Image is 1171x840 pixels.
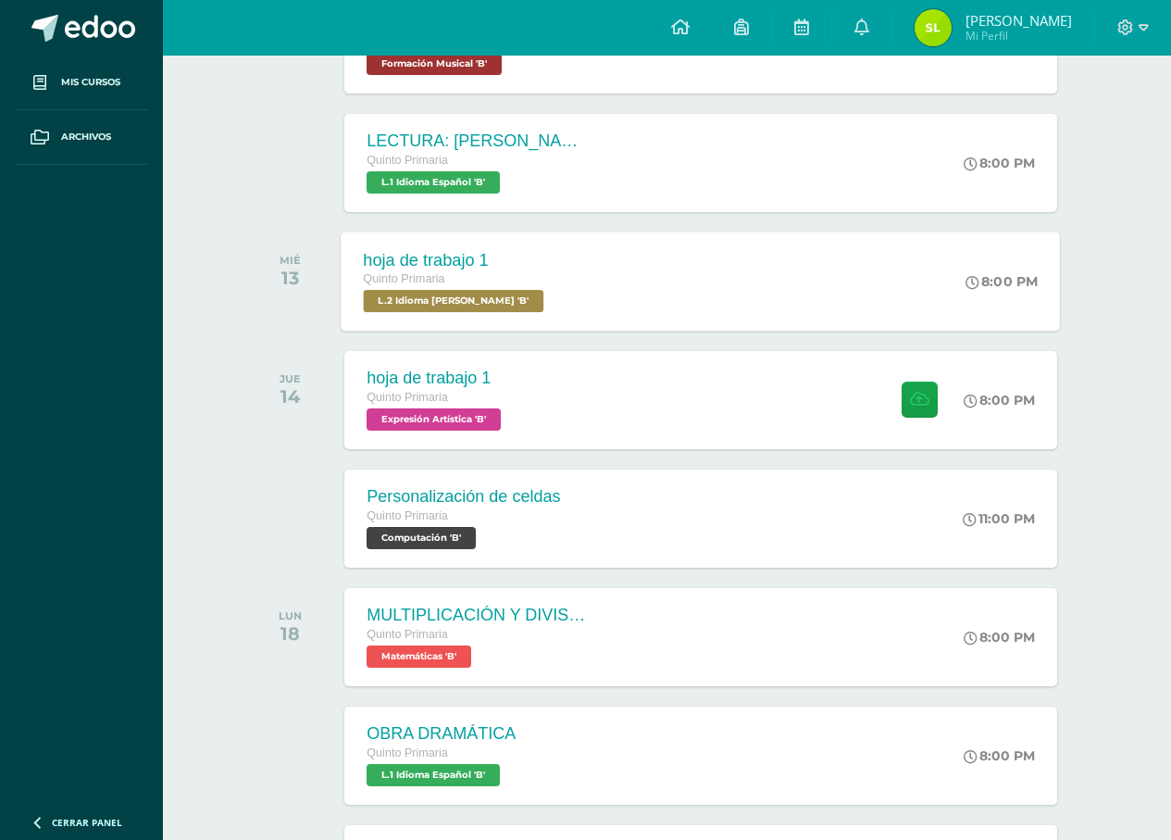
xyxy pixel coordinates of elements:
[367,527,476,549] span: Computación 'B'
[61,75,120,90] span: Mis cursos
[367,391,448,404] span: Quinto Primaria
[965,28,1072,44] span: Mi Perfil
[965,11,1072,30] span: [PERSON_NAME]
[364,272,445,285] span: Quinto Primaria
[367,628,448,641] span: Quinto Primaria
[966,273,1039,290] div: 8:00 PM
[61,130,111,144] span: Archivos
[964,747,1035,764] div: 8:00 PM
[963,510,1035,527] div: 11:00 PM
[280,385,301,407] div: 14
[367,53,502,75] span: Formación Musical 'B'
[915,9,952,46] img: 33177dedb9c015e9fb844d0f067e2225.png
[52,816,122,829] span: Cerrar panel
[279,622,302,645] div: 18
[367,646,471,668] span: Matemáticas 'B'
[15,56,148,110] a: Mis cursos
[367,606,589,625] div: MULTIPLICACIÓN Y DIVISIÓN CON NÚMEROS DECIMALES
[367,487,560,507] div: Personalización de celdas
[280,267,301,289] div: 13
[367,509,448,522] span: Quinto Primaria
[364,250,549,270] div: hoja de trabajo 1
[367,724,516,744] div: OBRA DRAMÁTICA
[280,254,301,267] div: MIÉ
[15,110,148,165] a: Archivos
[279,609,302,622] div: LUN
[367,369,505,388] div: hoja de trabajo 1
[964,155,1035,171] div: 8:00 PM
[280,372,301,385] div: JUE
[367,132,589,151] div: LECTURA: [PERSON_NAME] EL DIBUJANTE
[367,171,500,194] span: L.1 Idioma Español 'B'
[964,392,1035,408] div: 8:00 PM
[367,154,448,167] span: Quinto Primaria
[964,629,1035,646] div: 8:00 PM
[367,764,500,786] span: L.1 Idioma Español 'B'
[364,290,544,312] span: L.2 Idioma Maya Kaqchikel 'B'
[367,408,501,431] span: Expresión Artística 'B'
[367,746,448,759] span: Quinto Primaria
